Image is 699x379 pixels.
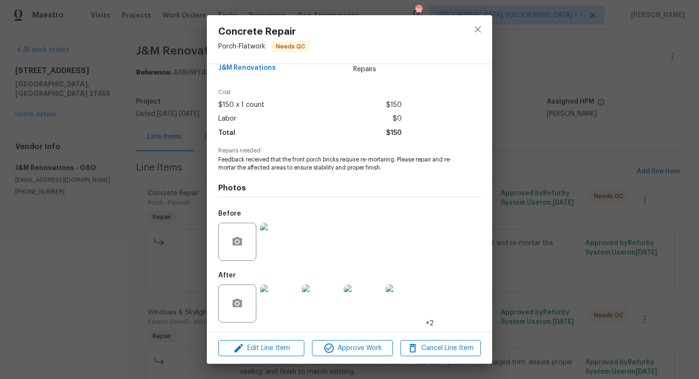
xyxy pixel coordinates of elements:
[218,89,402,95] span: Cost
[218,156,455,172] span: Feedback received that the front porch bricks require re-mortaring. Please repair and re-mortar t...
[218,43,265,50] span: Porch - Flatwork
[393,112,402,126] span: $0
[218,148,481,154] span: Repairs needed
[312,340,392,357] button: Approve Work
[403,342,478,354] span: Cancel Line Item
[386,126,402,140] span: $150
[218,112,236,126] span: Labor
[426,319,434,328] span: +2
[218,272,236,279] h5: After
[466,18,489,41] button: close
[218,98,264,112] span: $150 x 1 count
[272,42,309,51] span: Needs QC
[315,342,389,354] span: Approve Work
[400,340,481,357] button: Cancel Line Item
[218,183,481,193] h4: Photos
[218,340,304,357] button: Edit Line Item
[353,65,402,74] span: Repairs
[218,65,276,72] span: J&M Renovations
[386,98,402,112] span: $150
[218,210,241,217] h5: Before
[218,126,235,140] span: Total
[221,342,301,354] span: Edit Line Item
[415,6,422,15] div: 16
[218,27,310,37] span: Concrete Repair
